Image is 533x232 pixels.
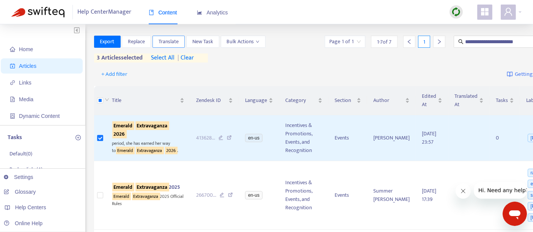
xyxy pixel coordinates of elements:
span: en-us [245,191,263,199]
span: Help Center Manager [78,5,132,19]
span: Articles [19,63,36,69]
th: Section [329,86,367,115]
p: Default ( 0 ) [9,150,32,158]
span: 3 articles selected [94,53,143,63]
td: Incentives & Promotions, Events, and Recognition [279,115,329,161]
sqkw: 2026 [112,130,127,138]
img: Swifteq [11,7,64,17]
td: Summer [PERSON_NAME] [367,161,416,230]
span: down [105,97,109,102]
span: Section [335,96,355,105]
span: down [256,40,259,44]
a: Online Help [4,220,42,226]
th: Edited At [416,86,448,115]
span: 1 - 7 of 7 [377,38,391,46]
span: Content [149,9,177,16]
span: Dynamic Content [19,113,60,119]
a: Glossary [4,189,36,195]
span: right [437,39,442,44]
sqkw: Extravaganza [136,147,164,154]
td: 0 [490,161,520,230]
span: 413628 ... [197,134,215,142]
iframe: Button to launch messaging window [503,202,527,226]
td: Incentives & Promotions, Events, and Recognition [279,161,329,230]
span: + Add filter [102,70,128,79]
div: period, she has earned her way to . [112,138,184,154]
span: Category [285,96,316,105]
span: home [10,47,15,52]
th: Zendesk ID [190,86,239,115]
th: Language [239,86,279,115]
sqkw: Emerald [116,147,135,154]
span: Analytics [197,9,228,16]
sqkw: Extravaganza [132,193,160,200]
span: user [504,7,513,16]
span: clear [175,53,194,63]
span: Help Centers [15,204,46,210]
span: plus-circle [75,135,81,140]
span: en-us [245,134,263,142]
span: Bulk Actions [227,38,259,46]
th: Category [279,86,329,115]
span: Language [245,96,267,105]
th: Translated At [448,86,490,115]
span: Translate [159,38,179,46]
span: Translated At [454,92,478,109]
button: New Task [186,36,219,48]
td: [PERSON_NAME] [367,115,416,161]
sqkw: 2026 [165,147,178,154]
a: Settings [4,174,33,180]
span: file-image [10,97,15,102]
span: appstore [480,7,489,16]
div: 1 [418,36,430,48]
span: Replace [128,38,145,46]
img: image-link [507,71,513,77]
iframe: Close message [456,183,471,199]
span: Title [112,96,178,105]
sqkw: Emerald [112,183,134,191]
sqkw: Extravaganza [135,183,169,191]
span: Tasks [496,96,508,105]
button: Translate [153,36,185,48]
span: 2025 [112,183,180,191]
span: search [458,39,464,44]
span: select all [151,53,175,63]
span: Home [19,46,33,52]
p: Tasks [8,133,22,142]
th: Tasks [490,86,520,115]
span: link [10,80,15,85]
div: 2025 Official Rules [112,191,184,207]
span: Author [373,96,404,105]
span: 266700 ... [197,191,217,199]
span: Zendesk ID [197,96,227,105]
td: 0 [490,115,520,161]
button: + Add filter [96,68,134,80]
span: [DATE] 17:39 [422,187,436,204]
span: Export [100,38,115,46]
img: sync.dc5367851b00ba804db3.png [451,7,461,17]
sqkw: Emerald [112,193,131,200]
span: account-book [10,63,15,69]
span: Edited At [422,92,436,109]
span: Hi. Need any help? [5,5,55,11]
p: Broken links ( 4 ) [9,165,42,173]
span: Links [19,80,31,86]
span: container [10,113,15,119]
span: | [178,53,179,63]
span: area-chart [197,10,202,15]
button: Bulk Actionsdown [221,36,266,48]
span: [DATE] 23:57 [422,129,436,146]
sqkw: Emerald [112,121,134,130]
iframe: Message from company [474,182,527,199]
td: Events [329,161,367,230]
button: Replace [122,36,151,48]
span: book [149,10,154,15]
span: New Task [192,38,213,46]
span: left [407,39,412,44]
button: Export [94,36,121,48]
sqkw: Extravaganza [135,121,169,130]
th: Title [106,86,190,115]
td: Events [329,115,367,161]
span: Media [19,96,33,102]
th: Author [367,86,416,115]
